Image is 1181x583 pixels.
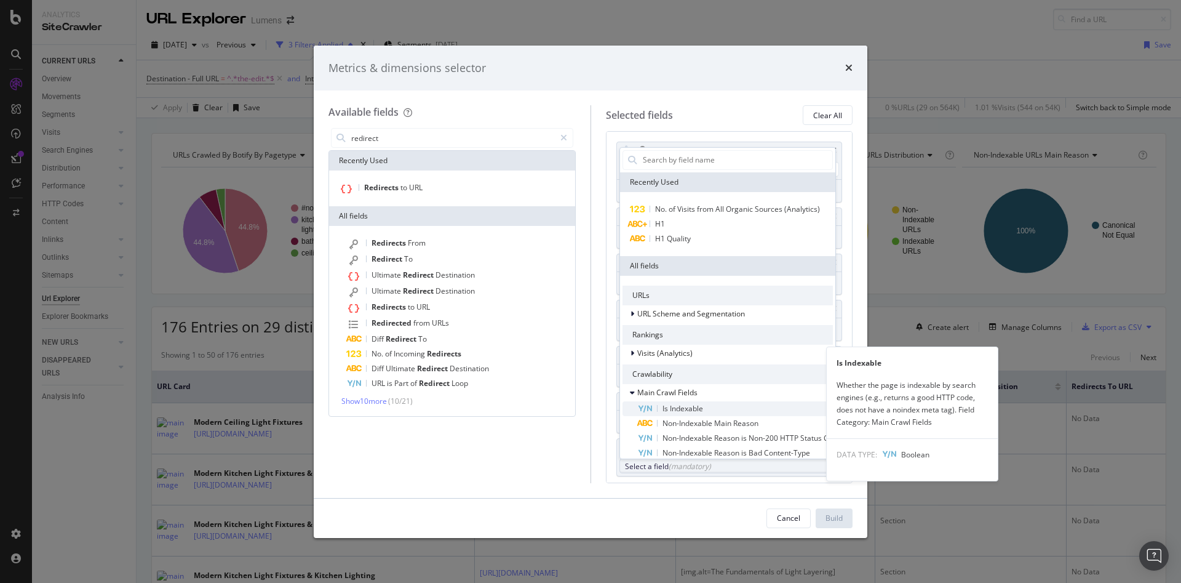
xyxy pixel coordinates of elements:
[606,108,673,123] div: Selected fields
[413,318,432,328] span: from
[616,438,843,476] div: Redirect TotimesSelect a field(mandatory)Recently UsedNo. of Visits from All Organic Sources (Ana...
[637,308,745,319] span: URL Scheme and Segmentation
[662,403,703,414] span: Is Indexable
[394,378,410,388] span: Part
[386,334,418,344] span: Redirect
[616,142,843,203] div: DestinationtimesFull URLOn Current Crawl
[616,207,843,249] div: Internal Outlinks - Anchor TexttimesOn Current Crawl
[616,346,843,387] div: Redirected from URLstimesOn Current Crawl
[372,286,403,296] span: Ultimate
[837,449,877,460] span: DATA TYPE:
[669,461,711,472] div: (mandatory)
[662,418,758,428] span: Non-Indexable Main Reason
[432,318,449,328] span: URLs
[642,151,832,169] input: Search by field name
[403,286,435,296] span: Redirect
[637,348,693,358] span: Visits (Analytics)
[403,270,435,280] span: Redirect
[427,348,461,359] span: Redirects
[655,204,820,214] span: No. of Visits from All Organic Sources (Analytics)
[329,206,575,226] div: All fields
[655,233,691,244] span: H1 Quality
[616,254,843,295] div: Internal Outlinks - Link Main PositiontimesOn Current Crawl
[637,387,698,398] span: Main Crawl Fields
[418,334,427,344] span: To
[827,357,998,369] div: Is Indexable
[328,105,399,119] div: Available fields
[372,302,408,312] span: Redirects
[827,379,998,428] div: Whether the page is indexable by search engines (e.g., returns a good HTTP code, does not have a ...
[622,286,833,305] div: URLs
[314,46,867,538] div: modal
[372,334,386,344] span: Diff
[372,270,403,280] span: Ultimate
[661,145,701,157] div: Destination
[372,378,387,388] span: URL
[372,318,413,328] span: Redirected
[451,378,468,388] span: Loop
[408,302,416,312] span: to
[616,392,843,433] div: Redirects to URLtimesOn Current Crawl
[1139,541,1169,571] div: Open Intercom Messenger
[435,270,475,280] span: Destination
[409,182,423,193] span: URL
[404,254,413,264] span: To
[655,219,665,229] span: H1
[350,129,555,147] input: Search by field name
[620,172,835,192] div: Recently Used
[622,364,833,384] div: Crawlability
[616,300,843,341] div: Previous Redirects to URLtimesOn Compared Crawl
[813,110,842,121] div: Clear All
[662,433,841,443] span: Non-Indexable Reason is Non-200 HTTP Status Code
[410,378,419,388] span: of
[416,302,430,312] span: URL
[419,378,451,388] span: Redirect
[372,238,408,248] span: Redirects
[766,509,811,528] button: Cancel
[803,105,853,125] button: Clear All
[816,509,853,528] button: Build
[400,182,409,193] span: to
[394,348,427,359] span: Incoming
[622,325,833,345] div: Rankings
[619,459,840,473] button: Select a field(mandatory)
[385,348,394,359] span: of
[417,363,450,374] span: Redirect
[450,363,489,374] span: Destination
[845,60,853,76] div: times
[329,151,575,171] div: Recently Used
[372,363,386,374] span: Diff
[662,448,810,458] span: Non-Indexable Reason is Bad Content-Type
[372,254,404,264] span: Redirect
[435,286,475,296] span: Destination
[408,238,426,248] span: From
[388,396,413,406] span: ( 10 / 21 )
[328,60,486,76] div: Metrics & dimensions selector
[387,378,394,388] span: is
[386,363,417,374] span: Ultimate
[625,461,824,472] div: Select a field
[372,348,385,359] span: No.
[620,256,835,276] div: All fields
[777,513,800,523] div: Cancel
[341,396,387,406] span: Show 10 more
[364,182,400,193] span: Redirects
[825,513,843,523] div: Build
